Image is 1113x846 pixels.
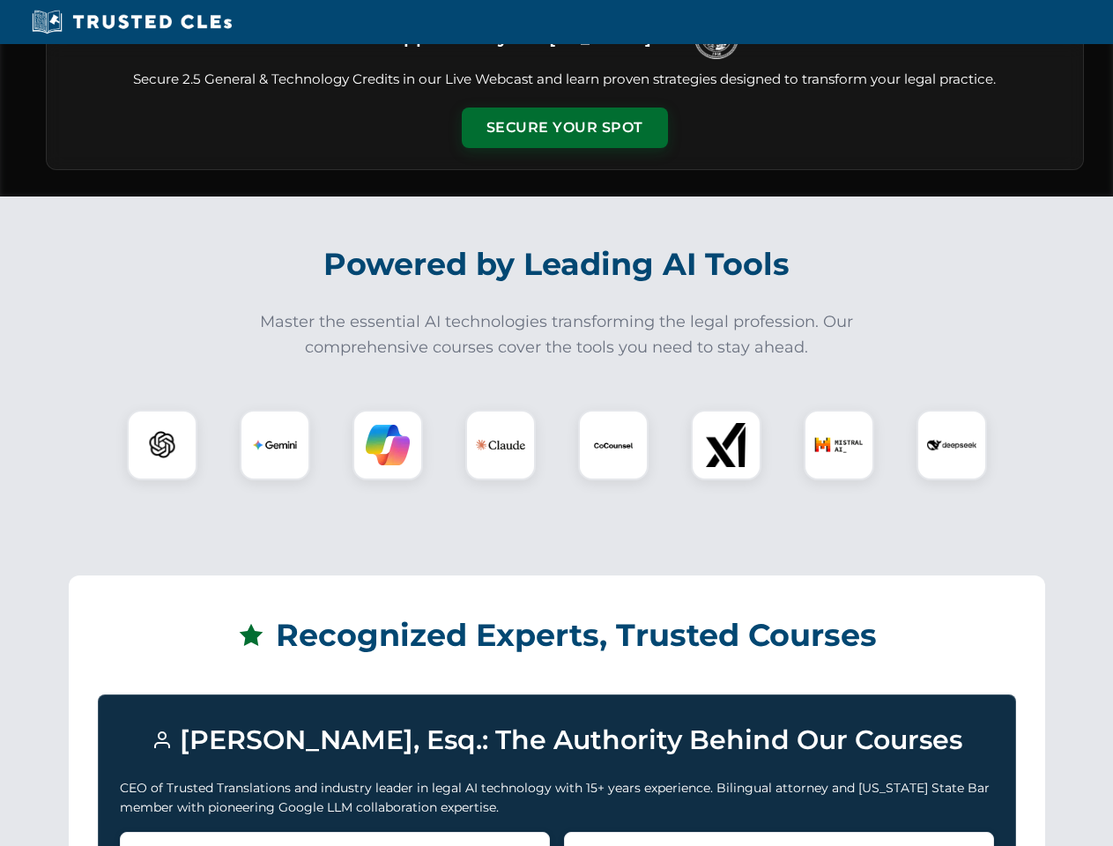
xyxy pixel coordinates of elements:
[68,70,1062,90] p: Secure 2.5 General & Technology Credits in our Live Webcast and learn proven strategies designed ...
[120,716,994,764] h3: [PERSON_NAME], Esq.: The Authority Behind Our Courses
[804,410,874,480] div: Mistral AI
[591,423,635,467] img: CoCounsel Logo
[249,309,865,360] p: Master the essential AI technologies transforming the legal profession. Our comprehensive courses...
[120,778,994,818] p: CEO of Trusted Translations and industry leader in legal AI technology with 15+ years experience....
[26,9,237,35] img: Trusted CLEs
[927,420,976,470] img: DeepSeek Logo
[465,410,536,480] div: Claude
[916,410,987,480] div: DeepSeek
[69,234,1045,295] h2: Powered by Leading AI Tools
[352,410,423,480] div: Copilot
[253,423,297,467] img: Gemini Logo
[366,423,410,467] img: Copilot Logo
[127,410,197,480] div: ChatGPT
[240,410,310,480] div: Gemini
[98,605,1016,666] h2: Recognized Experts, Trusted Courses
[462,108,668,148] button: Secure Your Spot
[578,410,649,480] div: CoCounsel
[137,419,188,471] img: ChatGPT Logo
[476,420,525,470] img: Claude Logo
[691,410,761,480] div: xAI
[704,423,748,467] img: xAI Logo
[814,420,864,470] img: Mistral AI Logo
